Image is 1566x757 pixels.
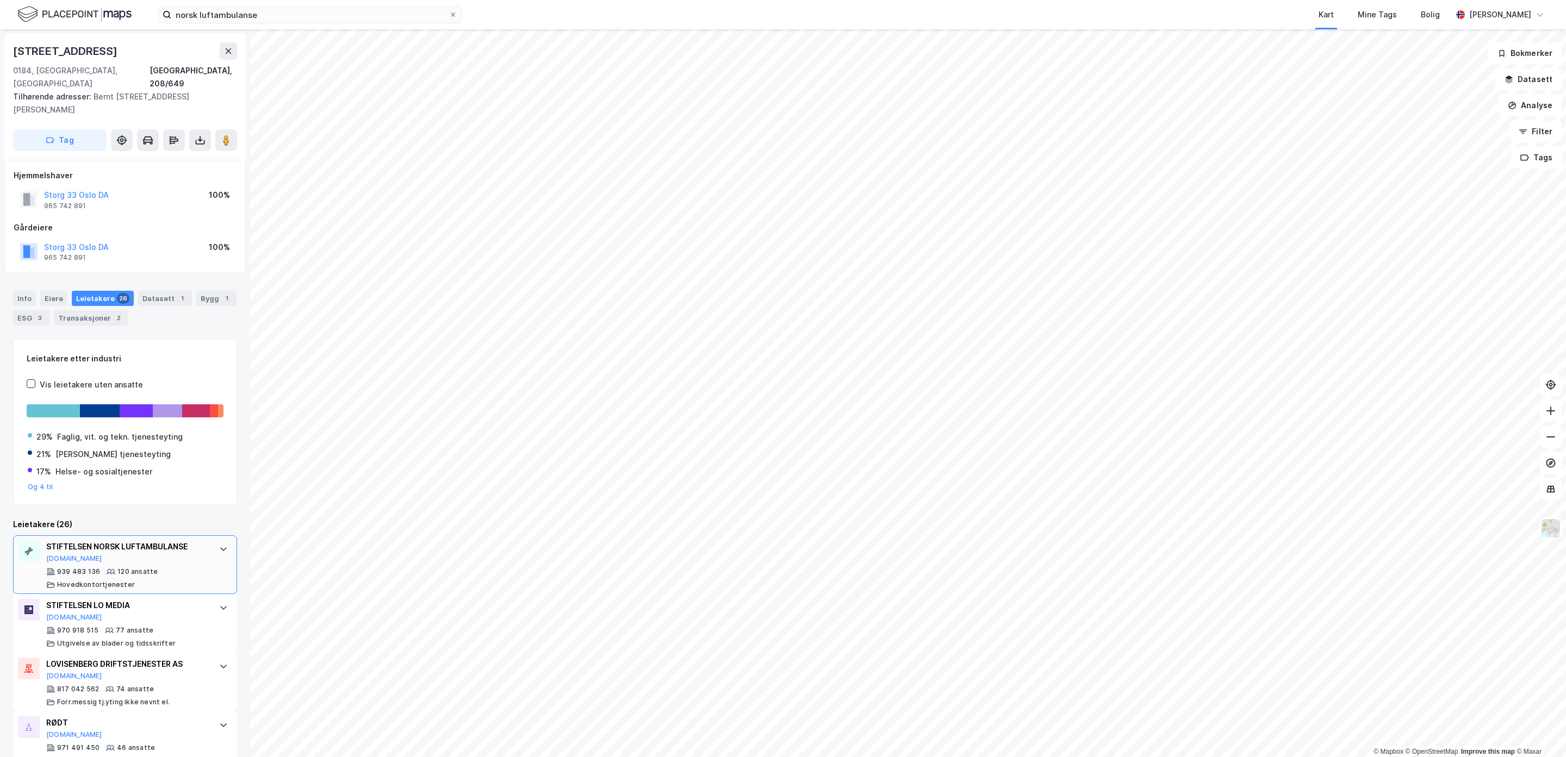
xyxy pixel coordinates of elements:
a: Mapbox [1374,748,1403,755]
button: Tags [1511,147,1562,168]
div: 817 042 562 [57,685,99,693]
div: Leietakere etter industri [27,352,223,365]
div: 0184, [GEOGRAPHIC_DATA], [GEOGRAPHIC_DATA] [13,64,150,90]
div: [GEOGRAPHIC_DATA], 208/649 [150,64,237,90]
div: 1 [177,293,188,304]
div: Transaksjoner [54,310,128,326]
div: Hovedkontortjenester [57,580,135,589]
div: 46 ansatte [117,743,155,752]
button: Og 4 til [28,483,53,491]
div: Leietakere (26) [13,518,237,531]
div: 100% [209,241,230,254]
div: 939 483 136 [57,567,100,576]
div: 26 [117,293,129,304]
div: 1 [221,293,232,304]
div: 100% [209,189,230,202]
div: LOVISENBERG DRIFTSTJENESTER AS [46,658,208,671]
button: Tag [13,129,107,151]
div: 17% [36,465,51,478]
img: logo.f888ab2527a4732fd821a326f86c7f29.svg [17,5,132,24]
div: 120 ansatte [117,567,158,576]
div: ESG [13,310,49,326]
a: Improve this map [1461,748,1515,755]
button: [DOMAIN_NAME] [46,613,102,622]
button: Filter [1509,121,1562,142]
div: Bolig [1421,8,1440,21]
div: Info [13,291,36,306]
div: 965 742 891 [44,253,86,262]
div: 29% [36,430,53,443]
div: Utgivelse av blader og tidsskrifter [57,639,176,648]
button: Bokmerker [1488,42,1562,64]
div: 3 [34,312,45,323]
button: [DOMAIN_NAME] [46,672,102,680]
div: Bernt [STREET_ADDRESS][PERSON_NAME] [13,90,228,116]
div: Mine Tags [1358,8,1397,21]
button: [DOMAIN_NAME] [46,730,102,739]
div: Eiere [40,291,67,306]
div: Kontrollprogram for chat [1512,705,1566,757]
div: [STREET_ADDRESS] [13,42,120,60]
div: Forr.messig tj.yting ikke nevnt el. [57,698,170,706]
div: 74 ansatte [116,685,154,693]
div: Vis leietakere uten ansatte [40,378,143,391]
a: OpenStreetMap [1406,748,1458,755]
div: 2 [113,312,124,323]
div: 971 491 450 [57,743,100,752]
div: Hjemmelshaver [14,169,237,182]
div: 970 918 515 [57,626,98,635]
div: STIFTELSEN NORSK LUFTAMBULANSE [46,540,208,553]
div: STIFTELSEN LO MEDIA [46,599,208,612]
div: [PERSON_NAME] [1469,8,1531,21]
div: 77 ansatte [116,626,153,635]
div: Bygg [196,291,237,306]
div: Gårdeiere [14,221,237,234]
div: 965 742 891 [44,202,86,210]
div: Datasett [138,291,192,306]
button: [DOMAIN_NAME] [46,554,102,563]
input: Søk på adresse, matrikkel, gårdeiere, leietakere eller personer [171,7,449,23]
img: Z [1540,518,1561,539]
button: Datasett [1495,68,1562,90]
div: [PERSON_NAME] tjenesteyting [55,448,171,461]
iframe: Chat Widget [1512,705,1566,757]
div: RØDT [46,716,208,729]
span: Tilhørende adresser: [13,92,94,101]
button: Analyse [1499,95,1562,116]
div: Faglig, vit. og tekn. tjenesteyting [57,430,183,443]
div: Kart [1319,8,1334,21]
div: Leietakere [72,291,134,306]
div: 21% [36,448,51,461]
div: Helse- og sosialtjenester [55,465,152,478]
